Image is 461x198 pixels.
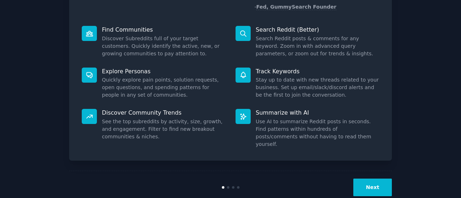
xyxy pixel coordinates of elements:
dd: See the top subreddits by activity, size, growth, and engagement. Filter to find new breakout com... [102,118,225,141]
dd: Search Reddit posts & comments for any keyword. Zoom in with advanced query parameters, or zoom o... [256,35,379,57]
p: Track Keywords [256,68,379,75]
dd: Stay up to date with new threads related to your business. Set up email/slack/discord alerts and ... [256,76,379,99]
a: Fed, GummySearch Founder [256,4,336,10]
div: - [254,3,336,11]
button: Next [353,179,392,196]
dd: Discover Subreddits full of your target customers. Quickly identify the active, new, or growing c... [102,35,225,57]
p: Search Reddit (Better) [256,26,379,33]
p: Summarize with AI [256,109,379,116]
p: Discover Community Trends [102,109,225,116]
p: Explore Personas [102,68,225,75]
dd: Quickly explore pain points, solution requests, open questions, and spending patterns for people ... [102,76,225,99]
p: Find Communities [102,26,225,33]
dd: Use AI to summarize Reddit posts in seconds. Find patterns within hundreds of posts/comments with... [256,118,379,148]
